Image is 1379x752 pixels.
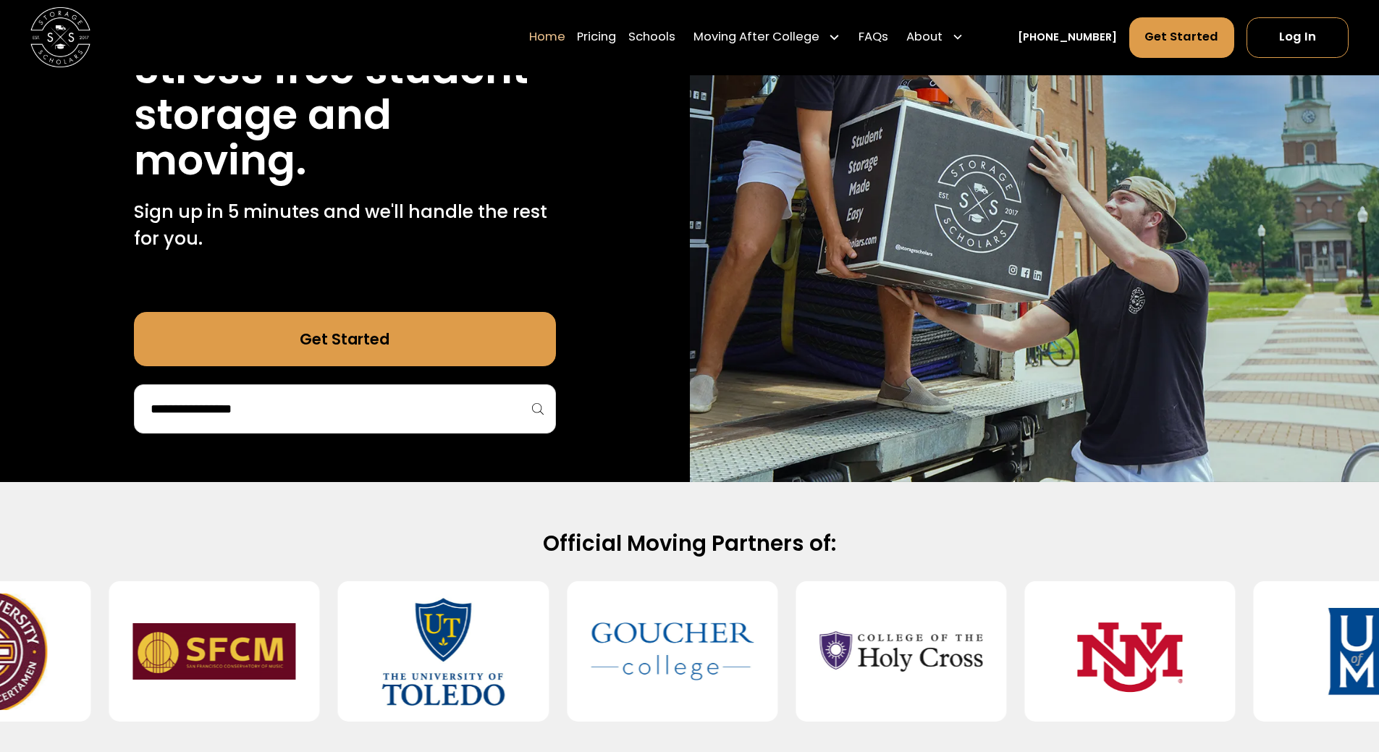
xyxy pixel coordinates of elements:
a: Get Started [134,312,556,366]
a: Home [529,17,565,59]
div: Moving After College [693,29,819,47]
a: Log In [1247,17,1349,58]
div: Moving After College [688,17,847,59]
div: About [906,29,942,47]
a: Schools [628,17,675,59]
img: San Francisco Conservatory of Music [133,593,296,710]
p: Sign up in 5 minutes and we'll handle the rest for you. [134,198,556,253]
h1: Stress free student storage and moving. [134,46,556,183]
img: College of the Holy Cross [820,593,983,710]
img: Storage Scholars main logo [30,7,90,67]
a: FAQs [859,17,888,59]
a: Pricing [577,17,616,59]
img: University of New Mexico [1049,593,1212,710]
div: About [901,17,970,59]
img: Goucher College [591,593,754,710]
h2: Official Moving Partners of: [208,530,1172,557]
a: Get Started [1129,17,1235,58]
img: University of Toledo [362,593,525,710]
a: [PHONE_NUMBER] [1018,30,1117,46]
